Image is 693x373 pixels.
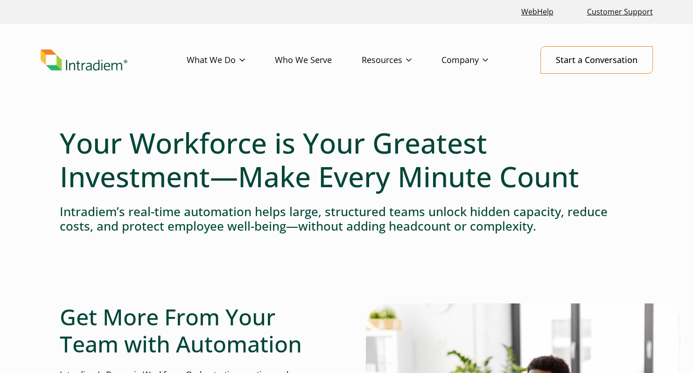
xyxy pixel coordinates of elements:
[187,47,275,74] a: What We Do
[60,204,634,233] h4: Intradiem’s real-time automation helps large, structured teams unlock hidden capacity, reduce cos...
[41,49,187,71] a: Link to homepage of Intradiem
[583,2,657,22] a: Customer Support
[41,49,127,71] img: Intradiem
[540,46,653,74] a: Start a Conversation
[518,2,557,22] a: Link opens in a new window
[362,47,441,74] a: Resources
[60,303,328,357] h2: Get More From Your Team with Automation
[275,47,362,74] a: Who We Serve
[60,126,634,193] h1: Your Workforce is Your Greatest Investment—Make Every Minute Count
[441,47,518,74] a: Company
